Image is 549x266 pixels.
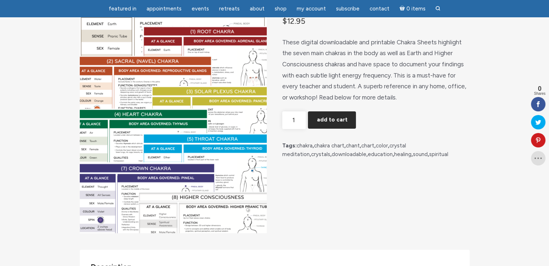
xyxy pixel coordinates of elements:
[332,2,364,16] a: Subscribe
[534,92,545,96] span: Shares
[104,2,141,16] a: featured in
[336,5,360,12] span: Subscribe
[192,5,209,12] span: Events
[308,111,356,129] button: Add to cart
[346,142,360,149] a: chant
[270,2,291,16] a: Shop
[406,6,425,12] span: 0 items
[413,151,428,158] a: sound
[314,142,344,149] a: chakra chart
[370,5,389,12] span: Contact
[297,5,326,12] span: My Account
[245,2,269,16] a: About
[109,5,136,12] span: featured in
[368,151,393,158] a: education
[332,151,366,158] a: downloadable
[275,5,287,12] span: Shop
[395,1,430,16] a: Cart0 items
[282,111,306,129] input: Product quantity
[219,5,240,12] span: Retreats
[215,2,244,16] a: Retreats
[297,142,313,149] a: chakra
[147,5,182,12] span: Appointments
[361,142,374,149] a: chart
[282,16,287,26] span: $
[282,141,469,159] span: Tags: , , , , , , , , , , ,
[376,142,388,149] a: color
[534,85,545,92] span: 0
[142,2,186,16] a: Appointments
[429,151,448,158] a: spiritual
[394,151,411,158] a: healing
[282,37,469,103] p: These digital downloadable and printable Chakra Sheets highlight the seven main chakras in the bo...
[365,2,394,16] a: Contact
[292,2,330,16] a: My Account
[311,151,330,158] a: crystals
[250,5,265,12] span: About
[400,5,406,12] i: Cart
[187,2,213,16] a: Events
[282,16,305,26] bdi: 12.95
